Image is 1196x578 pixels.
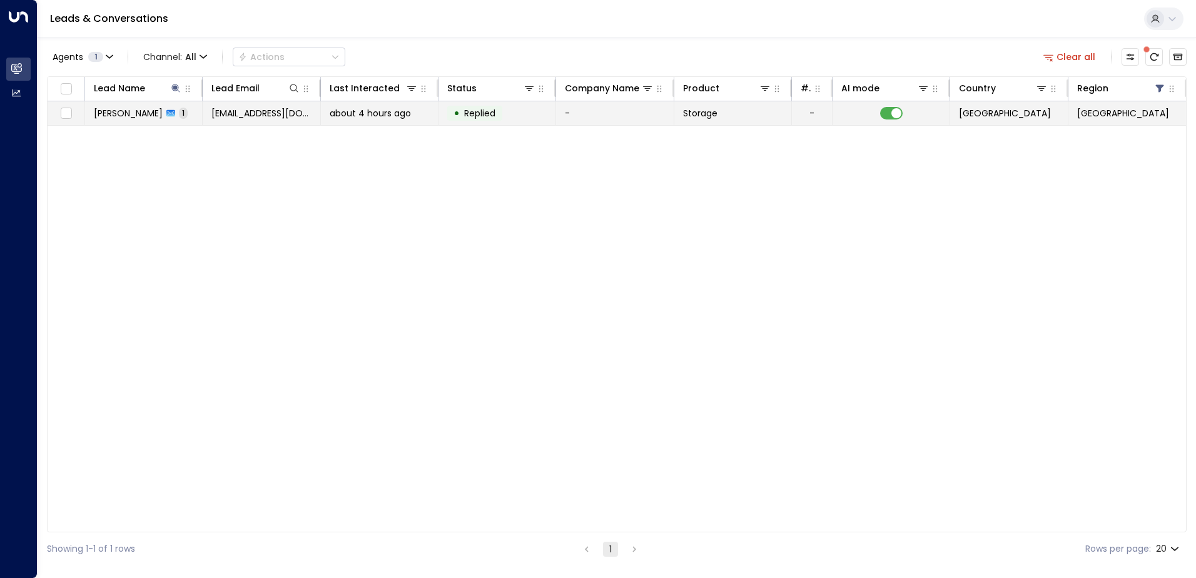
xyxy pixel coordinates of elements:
div: Status [447,81,477,96]
div: Company Name [565,81,653,96]
div: - [809,107,814,119]
div: Country [959,81,996,96]
div: # of people [801,81,811,96]
span: 1 [88,52,103,62]
div: Status [447,81,535,96]
span: Toggle select all [58,81,74,97]
label: Rows per page: [1085,542,1151,555]
span: about 4 hours ago [330,107,411,119]
div: Lead Name [94,81,145,96]
div: Last Interacted [330,81,418,96]
span: Frank Turner [94,107,163,119]
span: Storage [683,107,717,119]
span: Agents [53,53,83,61]
div: Button group with a nested menu [233,48,345,66]
div: • [454,103,460,124]
button: Customize [1122,48,1139,66]
span: Toggle select row [58,106,74,121]
button: Actions [233,48,345,66]
div: Region [1077,81,1108,96]
div: AI mode [841,81,930,96]
button: Channel:All [138,48,212,66]
div: Showing 1-1 of 1 rows [47,542,135,555]
span: All [185,52,196,62]
button: Clear all [1038,48,1101,66]
button: Agents1 [47,48,118,66]
span: 1 [179,108,188,118]
div: AI mode [841,81,879,96]
button: page 1 [603,542,618,557]
nav: pagination navigation [579,541,642,557]
div: Region [1077,81,1166,96]
div: Lead Email [211,81,260,96]
div: # of people [801,81,823,96]
div: Last Interacted [330,81,400,96]
td: - [556,101,674,125]
div: Lead Name [94,81,182,96]
span: Channel: [138,48,212,66]
a: Leads & Conversations [50,11,168,26]
span: frankieturns@gmail.com [211,107,311,119]
div: Lead Email [211,81,300,96]
div: 20 [1156,540,1182,558]
span: United Kingdom [959,107,1051,119]
span: Replied [464,107,495,119]
button: Archived Leads [1169,48,1187,66]
span: Shropshire [1077,107,1169,119]
div: Company Name [565,81,639,96]
span: There are new threads available. Refresh the grid to view the latest updates. [1145,48,1163,66]
div: Actions [238,51,285,63]
div: Product [683,81,771,96]
div: Product [683,81,719,96]
div: Country [959,81,1047,96]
